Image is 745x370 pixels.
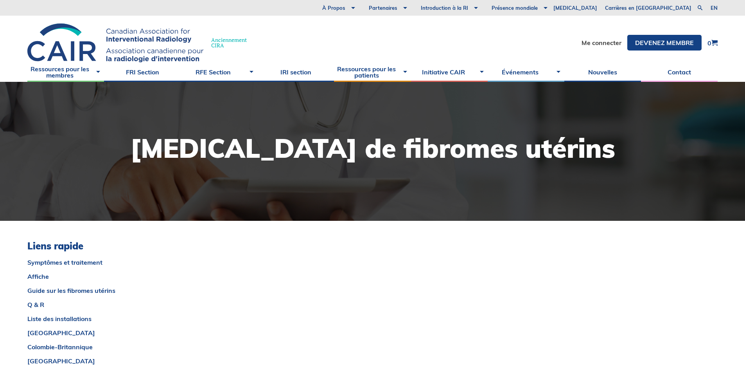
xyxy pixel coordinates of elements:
[582,40,621,46] a: Me connecter
[27,287,261,294] a: Guide sur les fibromes utérins
[411,62,488,82] a: Initiative CAIR
[27,62,104,82] a: Ressources pour les membres
[707,40,718,46] a: 0
[711,5,718,11] a: en
[627,35,702,51] a: DEVENEZ MEMBRE
[488,62,564,82] a: Événements
[211,37,247,48] span: Anciennement CIRA
[27,240,261,252] h3: Liens rapide
[27,23,203,62] img: CIRA
[27,316,261,322] a: Liste des installations
[27,358,261,364] a: [GEOGRAPHIC_DATA]
[27,259,261,265] a: Symptômes et traitement
[641,62,718,82] a: Contact
[564,62,641,82] a: Nouvelles
[27,23,255,62] a: AnciennementCIRA
[27,344,261,350] a: Colombie-Britannique
[130,135,615,161] h1: [MEDICAL_DATA] de fibromes utérins
[27,273,261,280] a: Affiche
[181,62,257,82] a: RFE Section
[27,330,261,336] a: [GEOGRAPHIC_DATA]
[104,62,181,82] a: FRI Section
[27,301,261,308] a: Q & R
[257,62,334,82] a: IRI section
[334,62,411,82] a: Ressources pour les patients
